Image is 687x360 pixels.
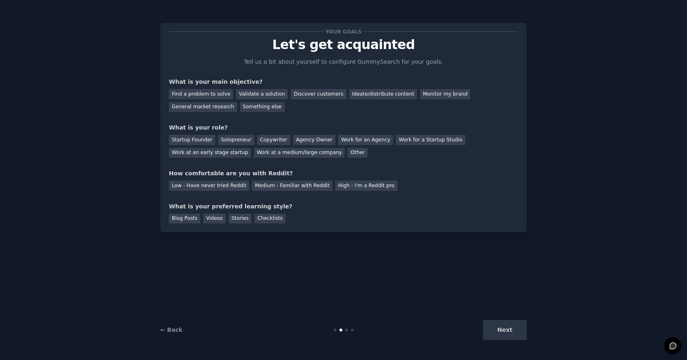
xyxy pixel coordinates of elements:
div: Checklists [254,214,285,224]
div: Validate a solution [236,89,288,99]
div: Agency Owner [293,135,335,145]
div: What is your main objective? [169,78,518,86]
p: Let's get acquainted [169,38,518,52]
div: Work for an Agency [338,135,393,145]
div: Monitor my brand [420,89,470,99]
span: Your goals [324,27,363,36]
p: Tell us a bit about yourself to configure GummySearch for your goals. [240,58,447,66]
div: Startup Founder [169,135,215,145]
div: Ideate/distribute content [349,89,417,99]
div: Work at an early stage startup [169,148,251,158]
div: Copywriter [257,135,290,145]
div: Low - Have never tried Reddit [169,181,249,191]
div: Work at a medium/large company [254,148,345,158]
div: Work for a Startup Studio [396,135,465,145]
a: ← Back [160,326,182,333]
div: Something else [240,102,285,112]
div: General market research [169,102,237,112]
div: Find a problem to solve [169,89,233,99]
div: Other [348,148,368,158]
div: Solopreneur [218,135,254,145]
div: Blog Posts [169,214,200,224]
div: Medium - Familiar with Reddit [252,181,332,191]
div: Stories [229,214,251,224]
div: How comfortable are you with Reddit? [169,169,518,178]
div: What is your role? [169,123,518,132]
div: High - I'm a Reddit pro [335,181,397,191]
div: Discover customers [291,89,346,99]
div: Videos [203,214,226,224]
div: What is your preferred learning style? [169,202,518,211]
